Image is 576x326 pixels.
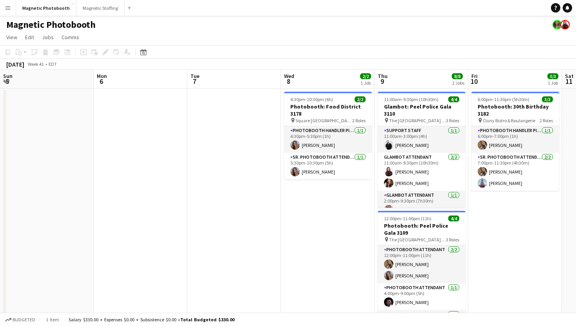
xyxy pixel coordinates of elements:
span: Tue [190,72,199,80]
div: 1 Job [360,80,371,86]
span: 8 [283,77,294,86]
span: 4:30pm-10:30pm (6h) [290,96,333,102]
span: Square [GEOGRAPHIC_DATA] [GEOGRAPHIC_DATA] [295,118,352,123]
a: Comms [58,32,82,42]
span: Mon [97,72,107,80]
app-card-role: Photobooth Attendant2/212:00pm-11:00pm (11h)[PERSON_NAME][PERSON_NAME] [378,245,466,283]
span: Wed [284,72,294,80]
span: Total Budgeted $330.00 [180,317,234,322]
span: Jobs [42,34,54,41]
div: 2 Jobs [452,80,464,86]
span: Sun [3,72,13,80]
app-job-card: 6:00pm-11:30pm (5h30m)3/3Photobooth: 30th Birthday 3182 Cluny Bistro & Boulangerie2 RolesPhotoboo... [471,92,559,191]
div: 1 Job [548,80,558,86]
span: 2 Roles [540,118,553,123]
h3: Glambot: Peel Police Gala 3110 [378,103,466,117]
span: 3/3 [542,96,553,102]
span: The [GEOGRAPHIC_DATA] ([GEOGRAPHIC_DATA]) [389,237,446,243]
span: 10 [470,77,478,86]
span: 11:00am-9:30pm (10h30m) [384,96,438,102]
app-card-role: Photobooth Handler Pick-Up/Drop-Off1/14:30pm-5:30pm (1h)[PERSON_NAME] [284,126,372,153]
app-card-role: Photobooth Attendant1/14:00pm-9:00pm (5h)[PERSON_NAME] [378,283,466,310]
button: Budgeted [4,315,36,324]
div: EDT [49,61,57,67]
span: 4/4 [448,96,459,102]
span: 11 [564,77,574,86]
span: Thu [378,72,388,80]
span: 2/2 [355,96,366,102]
span: 2/2 [360,73,371,79]
span: 7 [189,77,199,86]
span: Sat [565,72,574,80]
app-card-role: Glambot Attendant1/12:00pm-9:30pm (7h30m)[PERSON_NAME] [378,191,466,217]
span: 6:00pm-11:30pm (5h30m) [478,96,529,102]
a: Edit [22,32,37,42]
span: 9 [377,77,388,86]
span: 3 Roles [446,237,459,243]
app-user-avatar: Bianca Fantauzzi [552,20,562,29]
div: Salary $330.00 + Expenses $0.00 + Subsistence $0.00 = [69,317,234,322]
app-card-role: Glambot Attendant2/211:00am-9:30pm (10h30m)[PERSON_NAME][PERSON_NAME] [378,153,466,191]
span: 1 item [43,317,62,322]
span: Comms [62,34,79,41]
span: Week 41 [26,61,45,67]
app-job-card: 11:00am-9:30pm (10h30m)4/4Glambot: Peel Police Gala 3110 The [GEOGRAPHIC_DATA] ([GEOGRAPHIC_DATA]... [378,92,466,208]
span: 6 [96,77,107,86]
span: The [GEOGRAPHIC_DATA] ([GEOGRAPHIC_DATA]) [389,118,446,123]
button: Magnetic Photobooth [16,0,76,16]
span: 2 Roles [352,118,366,123]
span: 5 [2,77,13,86]
span: 3/3 [547,73,558,79]
span: 8/8 [452,73,463,79]
a: Jobs [39,32,57,42]
span: Fri [471,72,478,80]
span: Budgeted [13,317,35,322]
app-card-role: Sr. Photobooth Attendant2/27:00pm-11:30pm (4h30m)[PERSON_NAME][PERSON_NAME] [471,153,559,191]
a: View [3,32,20,42]
span: View [6,34,17,41]
span: 3 Roles [446,118,459,123]
h3: Photobooth: Peel Police Gala 3109 [378,222,466,236]
span: Cluny Bistro & Boulangerie [483,118,535,123]
h3: Photobooth: Food District 3178 [284,103,372,117]
span: Edit [25,34,34,41]
h3: Photobooth: 30th Birthday 3182 [471,103,559,117]
div: [DATE] [6,60,24,68]
app-card-role: Photobooth Handler Pick-Up/Drop-Off1/16:00pm-7:00pm (1h)[PERSON_NAME] [471,126,559,153]
span: 4/4 [448,216,459,221]
button: Magnetic Staffing [76,0,125,16]
app-card-role: Support Staff1/111:00am-3:00pm (4h)[PERSON_NAME] [378,126,466,153]
span: 12:00pm-11:00pm (11h) [384,216,431,221]
app-user-avatar: Maria Lopes [560,20,570,29]
h1: Magnetic Photobooth [6,19,96,31]
app-card-role: Sr. Photobooth Attendant1/15:30pm-10:30pm (5h)[PERSON_NAME] [284,153,372,179]
app-job-card: 4:30pm-10:30pm (6h)2/2Photobooth: Food District 3178 Square [GEOGRAPHIC_DATA] [GEOGRAPHIC_DATA]2 ... [284,92,372,179]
